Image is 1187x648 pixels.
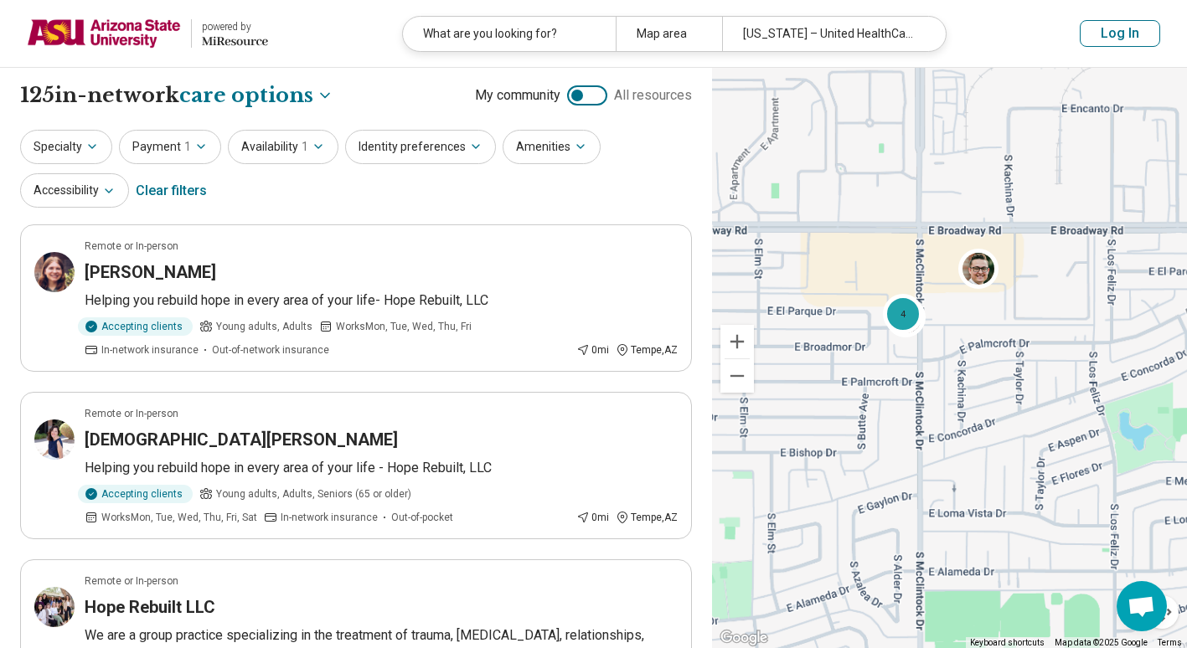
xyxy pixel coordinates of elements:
[403,17,616,51] div: What are you looking for?
[336,319,472,334] span: Works Mon, Tue, Wed, Thu, Fri
[614,85,692,105] span: All resources
[85,428,398,451] h3: [DEMOGRAPHIC_DATA][PERSON_NAME]
[216,319,312,334] span: Young adults, Adults
[85,458,678,478] p: Helping you rebuild hope in every area of your life - Hope Rebuilt, LLC
[27,13,268,54] a: Arizona State Universitypowered by
[720,325,754,358] button: Zoom in
[722,17,935,51] div: [US_STATE] – United HealthCare Student Resources
[202,19,268,34] div: powered by
[78,317,193,336] div: Accepting clients
[85,595,215,619] h3: Hope Rebuilt LLC
[179,81,313,110] span: care options
[179,81,333,110] button: Care options
[216,486,411,501] span: Young adults, Adults, Seniors (65 or older)
[576,510,609,525] div: 0 mi
[85,406,178,421] p: Remote or In-person
[85,291,678,311] p: Helping you rebuild hope in every area of your life- Hope Rebuilt, LLC
[391,510,453,525] span: Out-of-pocket
[119,130,221,164] button: Payment1
[101,510,257,525] span: Works Mon, Tue, Wed, Thu, Fri, Sat
[1158,638,1182,647] a: Terms (opens in new tab)
[503,130,601,164] button: Amenities
[85,239,178,254] p: Remote or In-person
[1117,581,1167,631] div: Open chat
[345,130,496,164] button: Identity preferences
[20,81,333,110] h1: 125 in-network
[20,173,129,208] button: Accessibility
[101,342,199,357] span: In-network insurance
[616,17,722,51] div: Map area
[85,573,178,589] p: Remote or In-person
[616,510,678,525] div: Tempe , AZ
[883,294,923,334] div: 4
[85,260,216,284] h3: [PERSON_NAME]
[20,130,112,164] button: Specialty
[78,485,193,503] div: Accepting clients
[616,342,678,357] div: Tempe , AZ
[228,130,338,164] button: Availability1
[1055,638,1148,647] span: Map data ©2025 Google
[281,510,378,525] span: In-network insurance
[576,342,609,357] div: 0 mi
[475,85,560,105] span: My community
[136,171,207,211] div: Clear filters
[27,13,181,54] img: Arizona State University
[1080,20,1160,47] button: Log In
[720,359,754,393] button: Zoom out
[212,342,329,357] span: Out-of-network insurance
[184,138,191,156] span: 1
[302,138,308,156] span: 1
